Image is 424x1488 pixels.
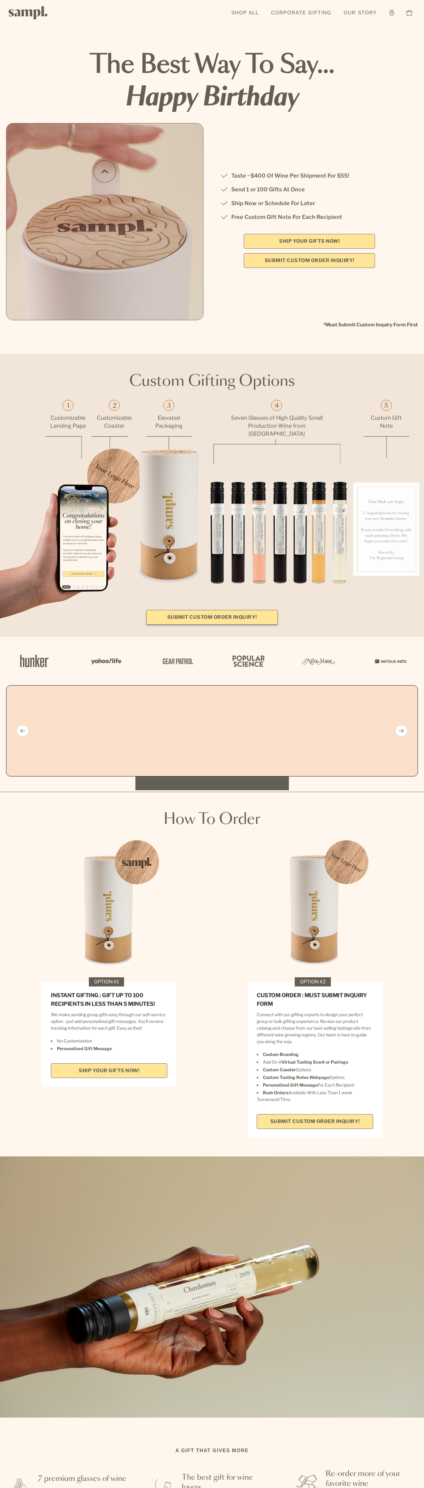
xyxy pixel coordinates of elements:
li: Add On A [257,1059,373,1065]
strong: Custom Tasting Notes Webpage [263,1075,329,1080]
button: Previous slide [17,726,28,736]
a: Submit Custom Order Inquiry! [257,1114,373,1129]
div: OPTION #1 [89,977,124,986]
li: Available With Less Than 1 week Turnaround Time [257,1089,373,1103]
img: gift_fea_2_x1500.png [85,448,145,505]
a: Submit Custom Order Inquiry! [146,610,278,625]
p: Customizable Landing Page [45,414,91,430]
p: We make sending group gifts easy through our self-service option - just add personalized gift mes... [51,1011,167,1031]
strong: Custom Branding [263,1052,299,1057]
a: Corporate Gifting [268,6,335,20]
img: gift_fea5_x1500.png [353,482,419,576]
p: Elevated Packaging [137,414,200,430]
img: gift_fea3_x1500.png [137,449,200,584]
img: fea_line3_x1500.png [146,436,192,449]
strong: Virtual Tasting Event or Pairings [282,1059,348,1065]
div: OPTION #2 [295,977,331,986]
span: 1 [67,403,69,409]
strong: Custom Coaster [263,1067,296,1072]
p: Custom Gift Note [353,414,419,430]
span: 4 [274,403,279,409]
li: Options [257,1074,373,1081]
img: fea_line5_x1500.png [363,436,409,458]
strong: Personalized Gift Message [263,1082,318,1088]
img: fea_line1_x1500.png [45,436,82,459]
h1: INSTANT GIFTING : GIFT UP TO 100 RECIPIENTS IN LESS THAN 5 MINUTES! [51,991,167,1008]
img: fea_line4_x1500.png [213,439,340,464]
strong: Rush Orders [263,1090,288,1095]
li: Options [257,1066,373,1073]
a: SHIP YOUR GIFTS NOW! [51,1063,167,1078]
h1: CUSTOM ORDER : MUST SUBMIT INQUIRY FORM [257,991,373,1008]
span: 2 [112,403,116,409]
button: Next slide [396,726,407,736]
p: Customizable Coaster [91,414,137,430]
img: gift_fea4_x1500.png [200,464,353,604]
img: Sampl logo [9,6,48,19]
span: 5 [384,403,388,409]
a: Shop All [228,6,262,20]
img: fea_line2_x1500.png [91,436,128,449]
strong: Personalized Gift Message [57,1046,112,1051]
p: Connect with our gifting experts to design your perfect group or bulk gifting experience. Review ... [257,1011,373,1045]
h1: Custom Gifting Options [5,372,419,391]
p: Seven Glasses of High Quality Small Production Wine from [GEOGRAPHIC_DATA] [231,414,323,438]
a: Our Story [341,6,380,20]
span: 3 [167,403,171,409]
li: No Customization [51,1038,167,1044]
li: For Each Recipient [257,1082,373,1088]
